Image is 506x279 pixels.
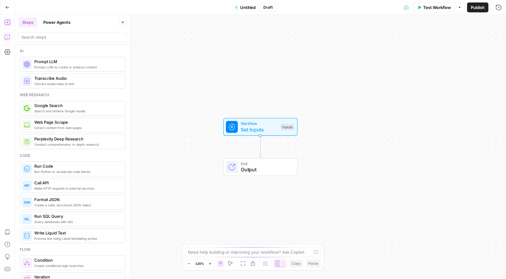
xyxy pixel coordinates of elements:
[467,2,488,12] button: Publish
[20,92,125,98] div: Web research
[34,180,120,186] span: Call API
[259,136,262,157] g: Edge from start to end
[203,158,318,176] div: EndOutput
[34,263,120,268] span: Create conditional logic branches
[34,230,120,236] span: Write Liquid Text
[34,257,120,263] span: Condition
[34,109,120,114] span: Search and retrieve Google results
[34,81,120,86] span: Convert audio/video to text
[34,203,120,208] span: Create a valid, structured JSON object
[34,169,120,174] span: Run Python or JavaScript code blocks
[34,65,120,70] span: Prompt LLMs to create or analyze content
[241,121,278,127] span: Workflow
[195,261,204,266] span: 120%
[203,118,318,136] div: WorkflowSet InputsInputs
[280,123,294,130] div: Inputs
[241,166,291,173] span: Output
[263,5,273,10] span: Draft
[34,186,120,191] span: Make HTTP requests to external services
[241,126,278,133] span: Set Inputs
[306,260,321,268] button: Paste
[34,58,120,65] span: Prompt LLM
[289,260,303,268] button: Copy
[241,161,291,166] span: End
[34,219,120,224] span: Query databases with SQL
[291,261,301,266] span: Copy
[34,142,120,147] span: Conduct comprehensive, in-depth research
[20,48,125,54] div: Ai
[308,261,318,266] span: Paste
[231,2,259,12] button: Untitled
[34,136,120,142] span: Perplexity Deep Research
[34,163,120,169] span: Run Code
[34,102,120,109] span: Google Search
[471,4,485,11] span: Publish
[19,17,37,27] button: Steps
[34,213,120,219] span: Run SQL Query
[34,125,120,130] span: Extract content from web pages
[414,2,455,12] button: Test Workflow
[34,196,120,203] span: Format JSON
[40,17,74,27] button: Power Agents
[20,153,125,158] div: Code
[21,34,124,40] input: Search steps
[240,4,256,11] span: Untitled
[34,75,120,81] span: Transcribe Audio
[423,4,451,11] span: Test Workflow
[20,247,125,252] div: Flow
[34,236,120,241] span: Process text using Liquid templating syntax
[34,119,120,125] span: Web Page Scrape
